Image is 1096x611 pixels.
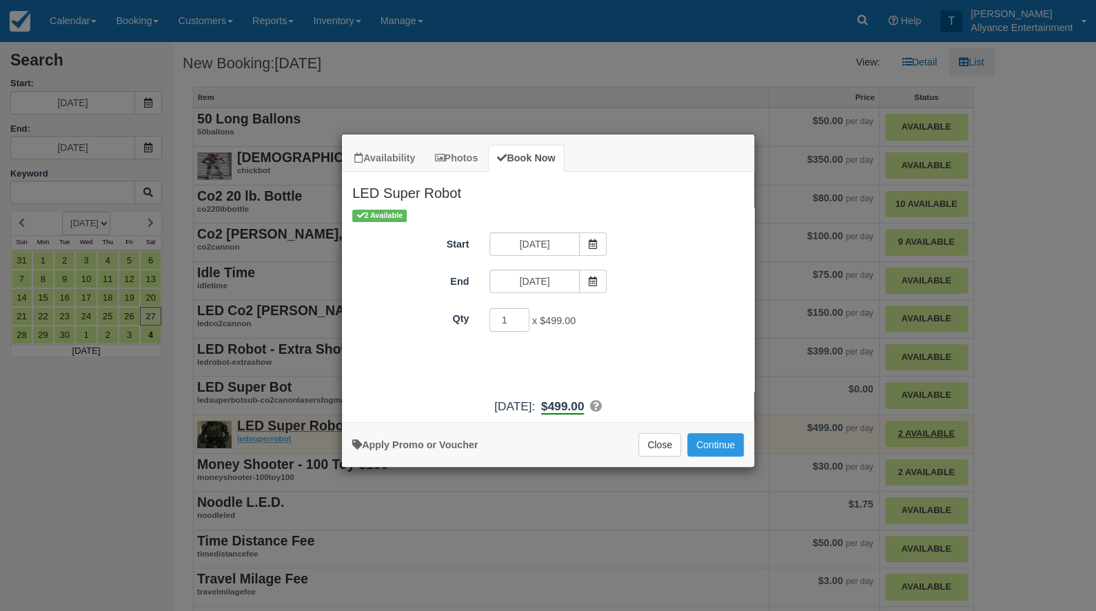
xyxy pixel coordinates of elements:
[425,145,487,172] a: Photos
[687,433,744,457] button: Add to Booking
[342,172,754,208] h2: LED Super Robot
[488,145,564,172] a: Book Now
[352,210,407,221] span: 2 Available
[532,315,576,326] span: x $499.00
[342,307,479,326] label: Qty
[342,270,479,289] label: End
[489,308,529,332] input: Qty
[345,145,424,172] a: Availability
[342,172,754,415] div: Item Modal
[342,398,754,415] div: :
[494,399,531,413] span: [DATE]
[541,399,584,414] b: $499.00
[638,433,681,457] button: Close
[342,232,479,252] label: Start
[352,439,478,450] a: Apply Voucher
